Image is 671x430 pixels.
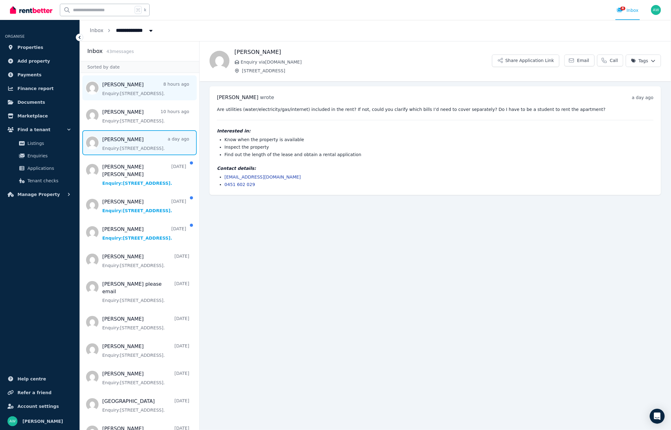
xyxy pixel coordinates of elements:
a: [PERSON_NAME]10 hours agoEnquiry:[STREET_ADDRESS]. [102,108,189,124]
span: ORGANISE [5,34,25,39]
nav: Breadcrumb [80,20,164,41]
a: Payments [5,69,75,81]
span: Finance report [17,85,54,92]
a: [PERSON_NAME][DATE]Enquiry:[STREET_ADDRESS]. [102,226,186,241]
h4: Interested in: [217,128,654,134]
li: Inspect the property [224,144,654,150]
span: Payments [17,71,41,79]
a: Account settings [5,400,75,413]
span: 43 message s [106,49,134,54]
span: [PERSON_NAME] [22,418,63,425]
span: Properties [17,44,43,51]
span: Account settings [17,403,59,410]
img: RentBetter [10,5,52,15]
a: [PERSON_NAME] [PERSON_NAME][DATE]Enquiry:[STREET_ADDRESS]. [102,163,186,186]
a: Inbox [90,27,104,33]
a: Properties [5,41,75,54]
div: Inbox [617,7,639,13]
a: Refer a friend [5,386,75,399]
span: Help centre [17,375,46,383]
a: [PERSON_NAME] please email[DATE]Enquiry:[STREET_ADDRESS]. [102,280,189,303]
span: Applications [27,165,70,172]
h1: [PERSON_NAME] [234,48,492,56]
span: [PERSON_NAME] [217,94,258,100]
a: Tenant checks [7,174,72,187]
img: Andrew Wong [651,5,661,15]
li: Find out the length of the lease and obtain a rental application [224,151,654,158]
a: [PERSON_NAME][DATE]Enquiry:[STREET_ADDRESS]. [102,315,189,331]
a: [PERSON_NAME][DATE]Enquiry:[STREET_ADDRESS]. [102,198,186,214]
span: Email [577,57,589,64]
li: Know when the property is available [224,136,654,143]
a: Add property [5,55,75,67]
a: Help centre [5,373,75,385]
button: Share Application Link [492,55,559,67]
a: Applications [7,162,72,174]
a: [GEOGRAPHIC_DATA][DATE]Enquiry:[STREET_ADDRESS]. [102,398,189,413]
span: Documents [17,98,45,106]
span: Add property [17,57,50,65]
span: k [144,7,146,12]
button: Manage Property [5,188,75,201]
a: [PERSON_NAME][DATE]Enquiry:[STREET_ADDRESS]. [102,253,189,269]
span: Enquiries [27,152,70,160]
img: Jingchao chen [210,51,229,71]
a: Call [597,55,623,66]
div: Sorted by date [80,61,199,73]
h4: Contact details: [217,165,654,171]
a: [PERSON_NAME]a day agoEnquiry:[STREET_ADDRESS]. [102,136,189,151]
a: [PERSON_NAME]8 hours agoEnquiry:[STREET_ADDRESS]. [102,81,189,97]
h2: Inbox [87,47,103,55]
span: Marketplace [17,112,48,120]
div: Open Intercom Messenger [650,409,665,424]
a: [PERSON_NAME][DATE]Enquiry:[STREET_ADDRESS]. [102,343,189,358]
span: Find a tenant [17,126,51,133]
a: Documents [5,96,75,108]
span: Tags [631,58,648,64]
span: Listings [27,140,70,147]
a: [EMAIL_ADDRESS][DOMAIN_NAME] [224,174,301,179]
a: [PERSON_NAME][DATE]Enquiry:[STREET_ADDRESS]. [102,370,189,386]
span: Call [610,57,618,64]
a: Marketplace [5,110,75,122]
a: 0451 602 029 [224,182,255,187]
img: Andrew Wong [7,416,17,426]
time: a day ago [632,95,654,100]
button: Find a tenant [5,123,75,136]
a: Listings [7,137,72,150]
span: Tenant checks [27,177,70,184]
a: Finance report [5,82,75,95]
pre: Are utilities (water/electricity/gas/internet) included in the rent? If not, could you clarify wh... [217,106,654,112]
span: [STREET_ADDRESS] [242,68,492,74]
span: Enquiry via [DOMAIN_NAME] [241,59,492,65]
span: Refer a friend [17,389,51,396]
span: Manage Property [17,191,60,198]
button: Tags [626,55,661,67]
span: 4 [620,7,625,10]
span: wrote [260,94,274,100]
a: Email [564,55,595,66]
a: Enquiries [7,150,72,162]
